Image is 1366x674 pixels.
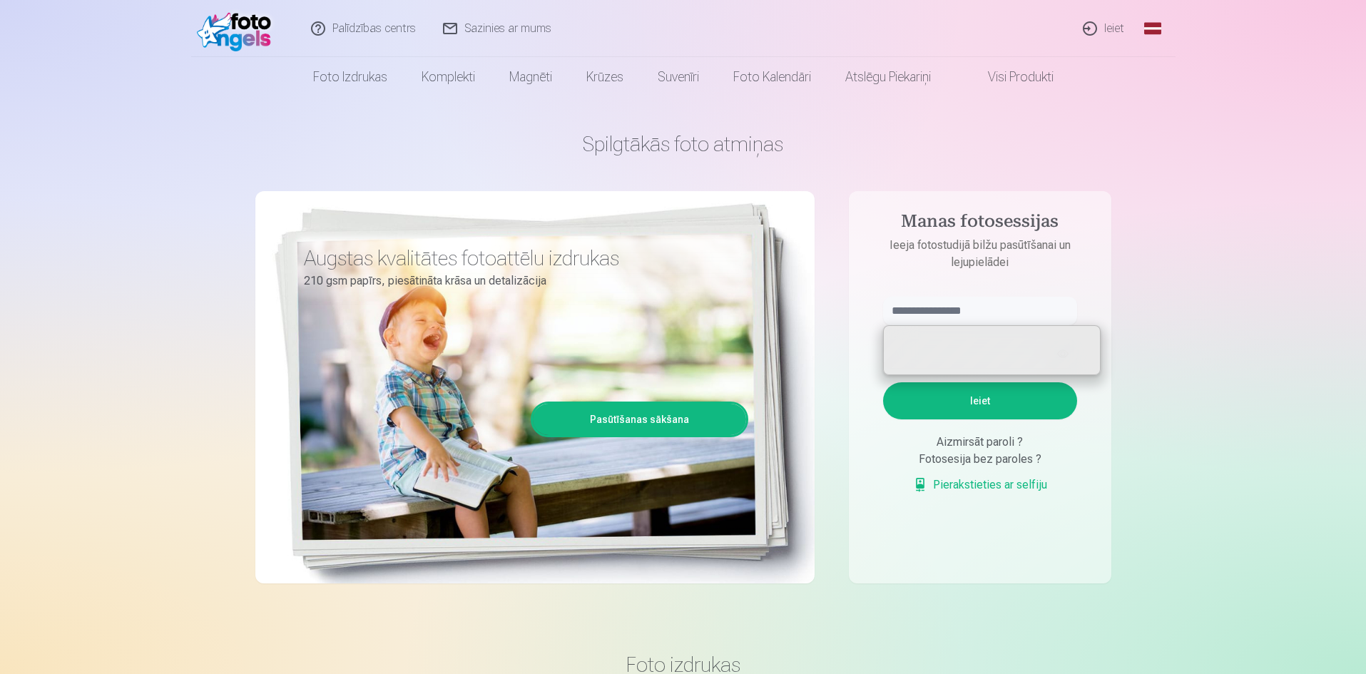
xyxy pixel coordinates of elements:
[296,57,404,97] a: Foto izdrukas
[828,57,948,97] a: Atslēgu piekariņi
[716,57,828,97] a: Foto kalendāri
[913,476,1047,494] a: Pierakstieties ar selfiju
[869,211,1091,237] h4: Manas fotosessijas
[492,57,569,97] a: Magnēti
[883,451,1077,468] div: Fotosesija bez paroles ?
[883,434,1077,451] div: Aizmirsāt paroli ?
[948,57,1071,97] a: Visi produkti
[304,271,738,291] p: 210 gsm papīrs, piesātināta krāsa un detalizācija
[533,404,746,435] a: Pasūtīšanas sākšana
[255,131,1111,157] h1: Spilgtākās foto atmiņas
[404,57,492,97] a: Komplekti
[197,6,279,51] img: /fa1
[641,57,716,97] a: Suvenīri
[304,245,738,271] h3: Augstas kvalitātes fotoattēlu izdrukas
[883,382,1077,419] button: Ieiet
[569,57,641,97] a: Krūzes
[869,237,1091,271] p: Ieeja fotostudijā bilžu pasūtīšanai un lejupielādei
